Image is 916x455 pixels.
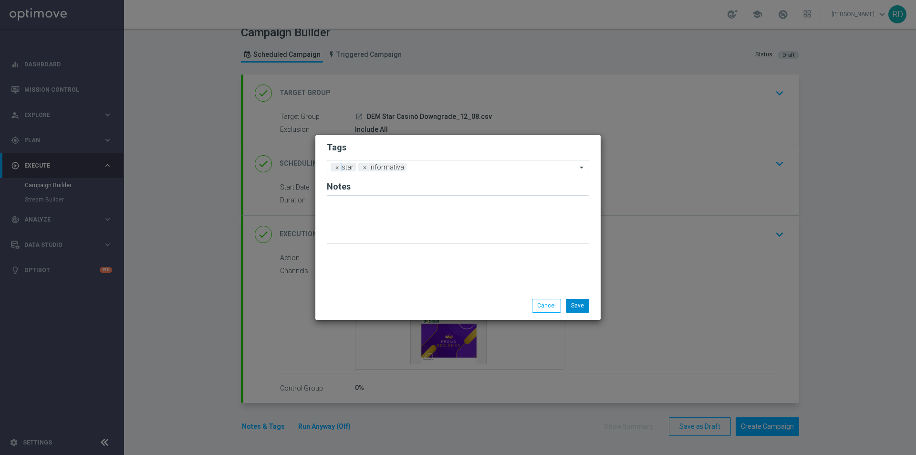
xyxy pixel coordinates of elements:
span: informativa [367,163,406,171]
h2: Notes [327,181,589,192]
span: × [333,163,342,171]
ng-select: informativa, star [327,160,589,174]
h2: Tags [327,142,589,153]
span: × [361,163,369,171]
button: Cancel [532,299,561,312]
button: Save [566,299,589,312]
span: star [339,163,356,171]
